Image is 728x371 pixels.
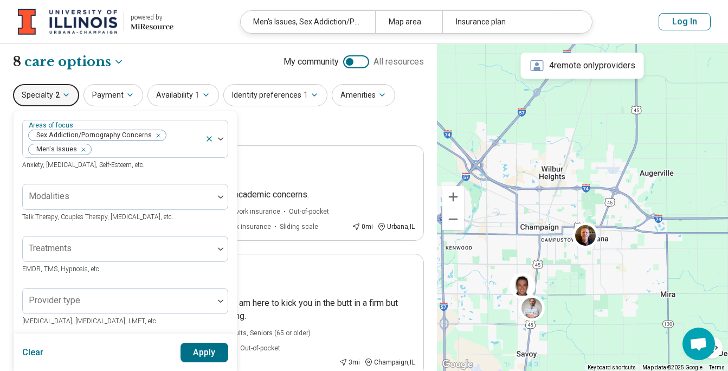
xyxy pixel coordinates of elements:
button: Apply [181,343,229,362]
button: Zoom out [442,208,464,230]
button: Availability1 [147,84,219,106]
label: Provider type [29,295,80,305]
span: Anxiety, [MEDICAL_DATA], Self-Esteem, etc. [22,161,145,169]
span: Sex Addiction/Pornography Concerns [29,130,155,140]
span: care options [24,53,111,71]
button: Zoom in [442,186,464,208]
label: Modalities [29,191,69,201]
span: In-network insurance [217,207,280,216]
span: Out-of-pocket [289,207,329,216]
div: 4 remote only providers [521,53,644,79]
div: Map area [375,11,442,33]
span: Sliding scale [280,222,318,232]
div: Men's Issues, Sex Addiction/Pornography Concerns [241,11,375,33]
img: University of Illinois at Urbana-Champaign [18,9,117,35]
button: Payment [83,84,143,106]
h1: 8 [13,53,124,71]
span: Men's Issues [29,144,80,155]
span: Map data ©2025 Google [642,364,703,370]
div: powered by [131,12,173,22]
button: Amenities [332,84,395,106]
span: My community [284,55,339,68]
label: Treatments [29,243,72,253]
a: Terms (opens in new tab) [709,364,725,370]
span: 1 [195,89,199,101]
div: Open chat [682,328,715,360]
span: 2 [55,89,60,101]
div: 3 mi [339,357,360,367]
label: Areas of focus [29,121,75,129]
span: Out-of-pocket [240,343,280,353]
span: EMDR, TMS, Hypnosis, etc. [22,265,101,273]
div: Urbana , IL [377,222,415,232]
span: [MEDICAL_DATA], [MEDICAL_DATA], LMFT, etc. [22,317,158,325]
div: 0 mi [352,222,373,232]
div: Insurance plan [442,11,577,33]
a: University of Illinois at Urbana-Champaignpowered by [17,9,173,35]
span: Talk Therapy, Couples Therapy, [MEDICAL_DATA], etc. [22,213,173,221]
button: Clear [22,343,44,362]
button: Log In [659,13,711,30]
button: Care options [24,53,124,71]
button: Identity preferences1 [223,84,327,106]
button: Specialty2 [13,84,79,106]
div: Champaign , IL [364,357,415,367]
span: All resources [373,55,424,68]
span: 1 [304,89,308,101]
